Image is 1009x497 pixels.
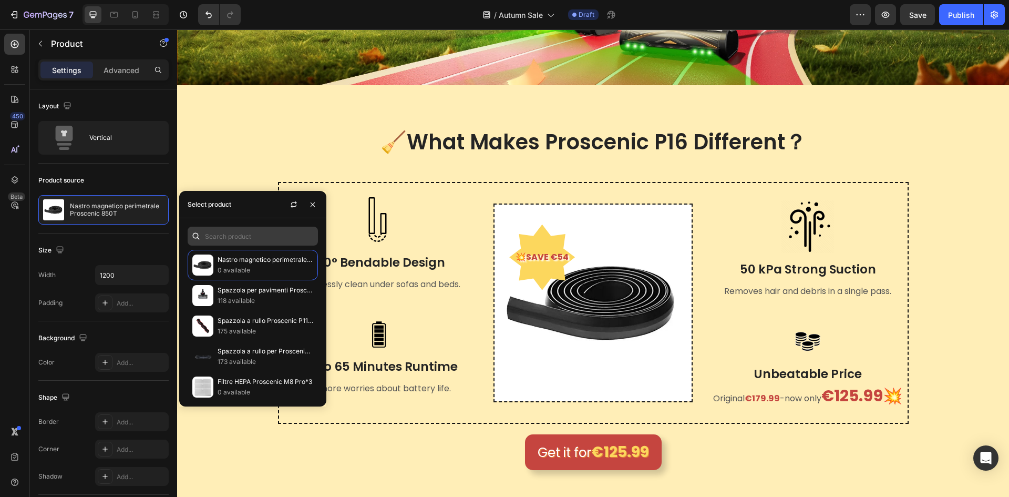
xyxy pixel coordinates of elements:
[579,10,594,19] span: Draft
[532,337,729,353] p: Unbeatable Price
[38,176,84,185] div: Product source
[38,358,55,367] div: Color
[52,65,81,76] p: Settings
[948,9,974,21] div: Publish
[38,99,74,114] div: Layout
[317,175,514,372] img: Proscenic 850T Boundary Magnetic Tape Proscenic
[8,192,25,201] div: Beta
[218,265,313,276] p: 0 available
[939,4,983,25] button: Publish
[51,37,140,50] p: Product
[973,445,998,471] div: Open Intercom Messenger
[218,316,313,326] p: Spazzola a rullo Proscenic P11/P10
[900,4,935,25] button: Save
[103,330,300,346] p: Up to 65 Minutes Runtime
[38,331,89,346] div: Background
[218,285,313,296] p: Spazzola per pavimenti Proscenic P11 (senza spazzola a rullo)
[186,289,217,321] img: Alt Image
[494,9,497,21] span: /
[117,299,166,308] div: Add...
[192,316,213,337] img: collections
[43,199,64,220] img: product feature img
[103,352,300,367] p: No more worries about battery life.
[188,227,318,246] input: Search in Settings & Advanced
[10,112,25,120] div: 450
[348,405,485,441] a: Get it for€125.99
[604,171,657,224] img: Alt Image
[104,65,139,76] p: Advanced
[615,296,646,328] img: Alt Image
[192,377,213,398] img: collections
[117,418,166,427] div: Add...
[532,359,729,377] p: Original now only
[218,387,313,398] p: 0 available
[89,126,153,150] div: Vertical
[218,255,313,265] p: Nastro magnetico perimetrale Proscenic 850T
[70,202,164,217] p: Nastro magnetico perimetrale Proscenic 850T
[532,255,729,270] p: Removes hair and debris in a single pass.
[332,214,398,242] pre: 💥SAVE €54
[38,472,63,481] div: Shadow
[499,9,543,21] span: Autumn Sale
[117,472,166,482] div: Add...
[117,358,166,368] div: Add...
[38,391,72,405] div: Shape
[192,285,213,306] img: collections
[218,377,313,387] p: Filtre HEPA Proscenic M8 Pro*3
[644,355,725,378] strong: €125.99💥
[568,363,603,375] strong: €179.99
[532,232,729,248] p: 50 kPa Strong Suction
[69,8,74,21] p: 7
[38,298,63,308] div: Padding
[38,444,59,454] div: Corner
[38,417,59,427] div: Border
[218,326,313,337] p: 175 available
[218,357,313,367] p: 173 available
[117,445,166,454] div: Add...
[4,4,78,25] button: 7
[218,346,313,357] p: Spazzola a rullo per Proscenic M8/M8 Pro
[38,270,56,280] div: Width
[188,200,231,209] div: Select product
[96,266,168,285] input: Auto
[177,29,1009,497] iframe: Design area
[603,363,608,375] span: -
[198,4,241,25] div: Undo/Redo
[361,411,472,434] p: Get it for
[192,255,213,276] img: collections
[909,11,926,19] span: Save
[218,296,313,306] p: 118 available
[414,412,472,433] strong: €125.99
[38,244,66,258] div: Size
[192,346,213,367] img: collections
